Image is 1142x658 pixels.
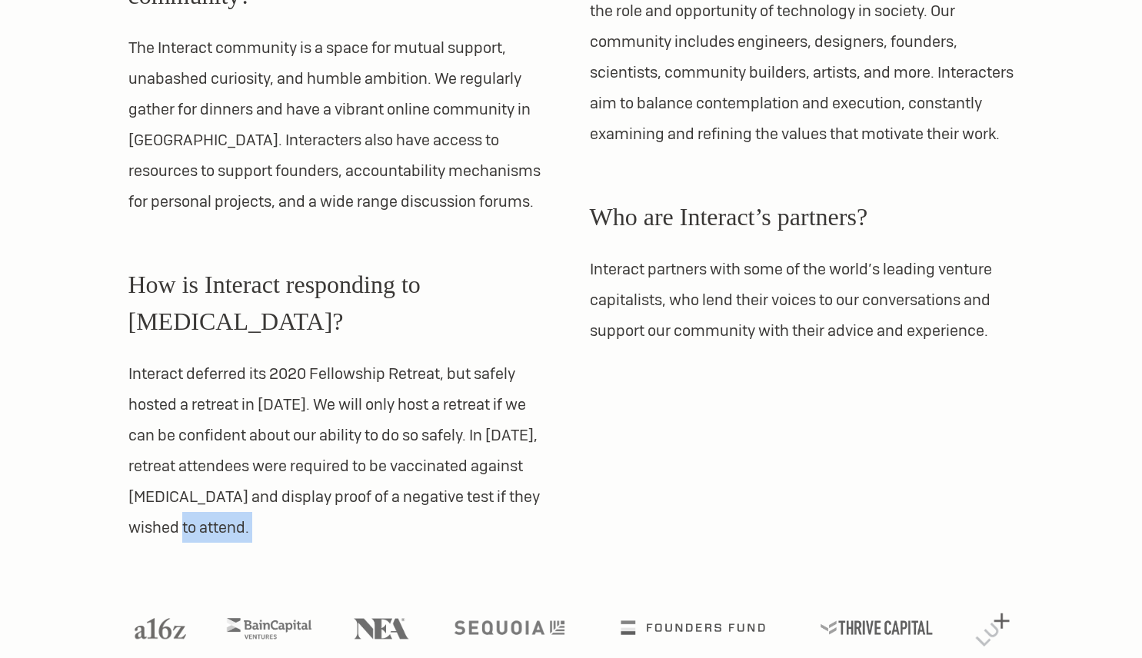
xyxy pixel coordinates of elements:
[821,620,933,635] img: Thrive Capital logo
[590,254,1014,346] p: Interact partners with some of the world’s leading venture capitalists, who lend their voices to ...
[128,358,553,543] p: Interact deferred its 2020 Fellowship Retreat, but safely hosted a retreat in [DATE]. We will onl...
[135,618,185,639] img: A16Z logo
[227,618,311,639] img: Bain Capital Ventures logo
[354,618,409,639] img: NEA logo
[621,620,764,635] img: Founders Fund logo
[128,266,553,340] h3: How is Interact responding to [MEDICAL_DATA]?
[590,198,1014,235] h3: Who are Interact’s partners?
[128,32,553,217] p: The Interact community is a space for mutual support, unabashed curiosity, and humble ambition. W...
[454,620,564,635] img: Sequoia logo
[976,613,1010,646] img: Lux Capital logo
